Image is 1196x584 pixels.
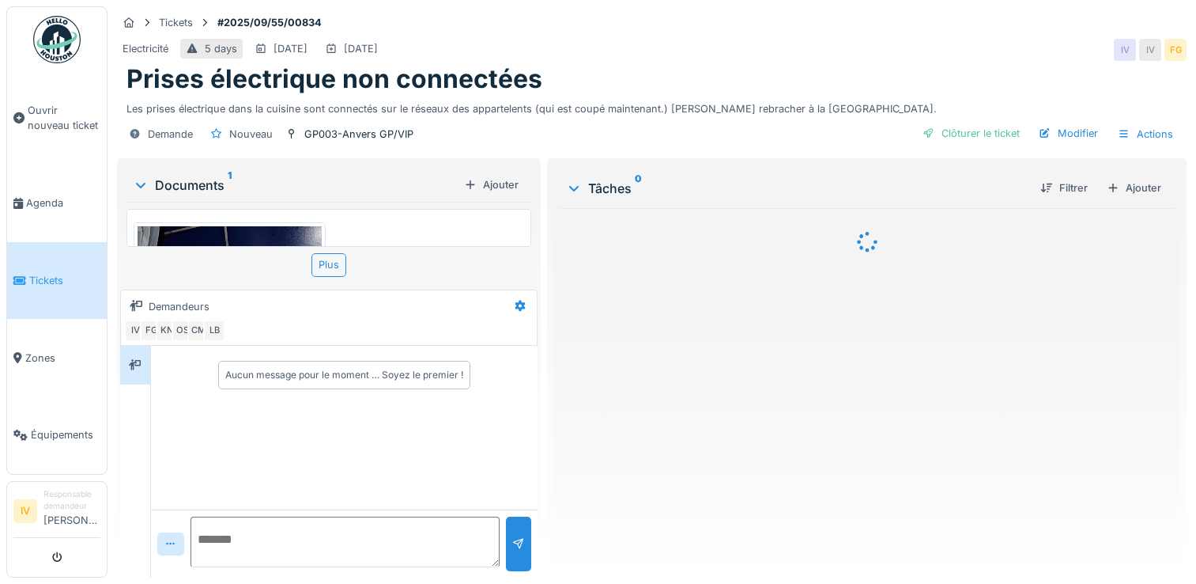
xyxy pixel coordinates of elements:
div: OS [172,320,194,342]
li: [PERSON_NAME] [43,488,100,534]
a: Équipements [7,396,107,474]
div: Ajouter [458,174,525,195]
strong: #2025/09/55/00834 [211,15,328,30]
div: GP003-Anvers GP/VIP [304,127,413,142]
a: Ouvrir nouveau ticket [7,72,107,165]
div: Responsable demandeur [43,488,100,513]
a: IV Responsable demandeur[PERSON_NAME] [13,488,100,538]
sup: 1 [228,176,232,195]
div: CM [187,320,209,342]
div: Tickets [159,15,193,30]
div: IV [1139,39,1161,61]
div: Demande [148,127,193,142]
div: Clôturer le ticket [916,123,1026,144]
div: KN [156,320,178,342]
div: LB [203,320,225,342]
div: IV [1114,39,1136,61]
div: Les prises électrique dans la cuisine sont connectés sur le réseaux des appartelents (qui est cou... [126,95,1177,116]
div: Plus [311,253,346,276]
div: FG [140,320,162,342]
span: Zones [25,351,100,366]
div: Tâches [566,179,1028,198]
a: Agenda [7,165,107,242]
div: Ajouter [1100,177,1168,199]
div: Modifier [1032,123,1104,144]
div: 5 days [205,41,237,56]
div: Demandeurs [149,299,209,314]
a: Zones [7,319,107,396]
span: Ouvrir nouveau ticket [28,103,100,133]
div: Nouveau [229,127,273,142]
span: Tickets [29,273,100,288]
li: IV [13,499,37,523]
sup: 0 [635,179,642,198]
div: Aucun message pour le moment … Soyez le premier ! [225,368,463,382]
img: aoc35cxldjqo95wq2qieyi96xywz [138,226,322,472]
span: Agenda [26,195,100,210]
div: IV [124,320,146,342]
div: FG [1164,39,1187,61]
div: Actions [1111,123,1180,146]
div: Filtrer [1034,177,1094,199]
div: [DATE] [274,41,307,56]
a: Tickets [7,242,107,320]
span: Équipements [31,427,100,442]
div: Electricité [123,41,168,56]
div: Documents [133,176,458,195]
img: Badge_color-CXgf-gQk.svg [33,16,81,63]
h1: Prises électrique non connectées [126,64,542,94]
div: [DATE] [344,41,378,56]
